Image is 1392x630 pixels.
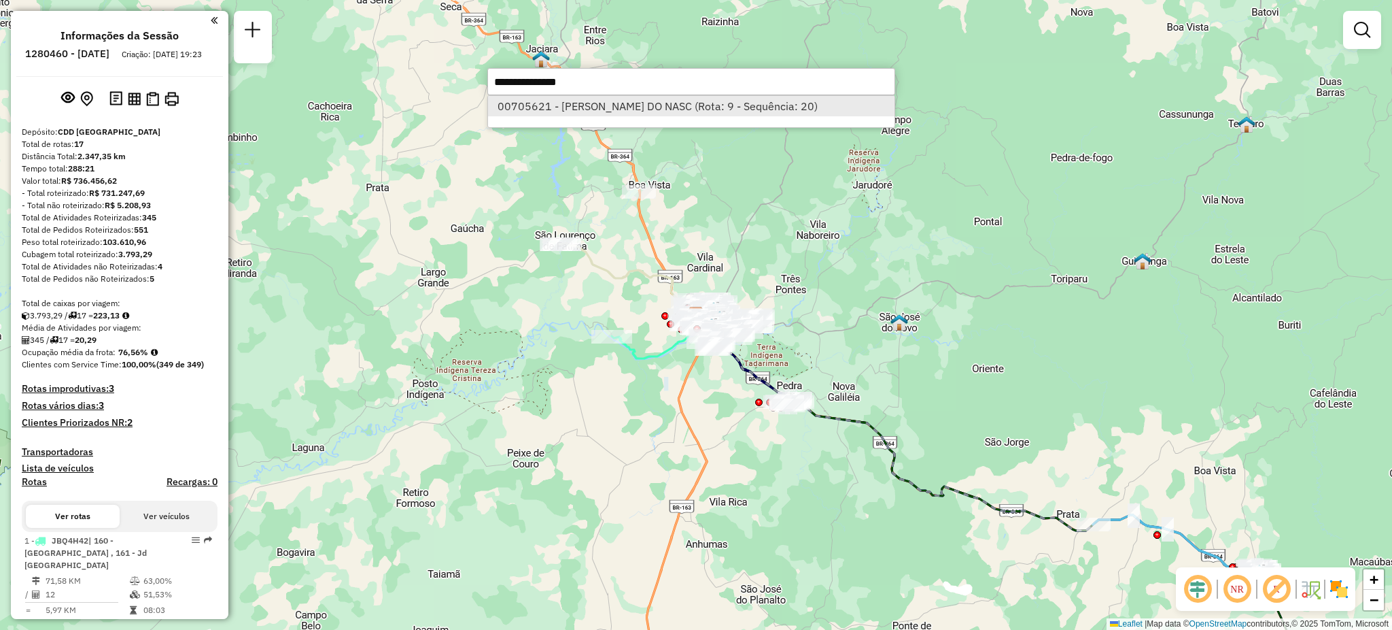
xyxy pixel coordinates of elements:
[1145,619,1147,629] span: |
[22,150,217,163] div: Distância Total:
[143,89,162,109] button: Visualizar Romaneio
[109,382,114,395] strong: 3
[1221,573,1253,606] span: Ocultar NR
[22,334,217,346] div: 345 / 17 =
[1363,590,1384,610] a: Zoom out
[1134,252,1151,270] img: GUIRATINGA
[705,301,723,319] img: Warecloud Casa Jardim Monte Líbano
[239,16,266,47] a: Nova sessão e pesquisa
[22,199,217,212] div: - Total não roteirizado:
[22,175,217,187] div: Valor total:
[150,273,154,284] strong: 5
[24,588,31,601] td: /
[1189,619,1247,629] a: OpenStreetMap
[22,463,217,474] h4: Lista de veículos
[22,187,217,199] div: - Total roteirizado:
[1181,573,1214,606] span: Ocultar deslocamento
[22,273,217,285] div: Total de Pedidos não Roteirizados:
[130,577,140,585] i: % de utilização do peso
[60,29,179,42] h4: Informações da Sessão
[22,248,217,261] div: Cubagem total roteirizado:
[134,225,148,235] strong: 551
[703,318,720,335] img: 120 UDC Light Centro A
[1328,578,1350,600] img: Exibir/Ocultar setores
[105,200,151,210] strong: R$ 5.208,93
[130,591,140,599] i: % de utilização da cubagem
[22,417,217,429] h4: Clientes Priorizados NR:
[1251,564,1268,582] img: PA - Alto Garças
[107,88,125,110] button: Logs desbloquear sessão
[77,151,126,161] strong: 2.347,35 km
[151,348,158,357] em: Média calculada utilizando a maior ocupação (%Peso ou %Cubagem) de cada rota da sessão. Rotas cro...
[22,359,122,369] span: Clientes com Service Time:
[45,588,129,601] td: 12
[22,310,217,322] div: 3.793,29 / 17 =
[93,310,120,320] strong: 223,13
[143,574,211,588] td: 63,00%
[890,314,908,331] img: SÃO JOSÉ DO POVO
[488,96,894,116] li: [object Object]
[68,312,77,320] i: Total de rotas
[24,535,147,570] span: | 160 - [GEOGRAPHIC_DATA] , 161 - Jd [GEOGRAPHIC_DATA]
[120,505,213,528] button: Ver veículos
[22,261,217,273] div: Total de Atividades não Roteirizadas:
[58,88,77,110] button: Exibir sessão original
[211,12,217,28] a: Clique aqui para minimizar o painel
[22,163,217,175] div: Tempo total:
[22,224,217,236] div: Total de Pedidos Roteirizados:
[125,89,143,107] button: Visualizar relatório de Roteirização
[75,335,97,345] strong: 20,29
[167,476,217,488] h4: Recargas: 0
[22,212,217,224] div: Total de Atividades Roteirizadas:
[103,237,146,247] strong: 103.610,96
[127,416,133,429] strong: 2
[32,577,40,585] i: Distância Total
[45,603,129,617] td: 5,97 KM
[1110,619,1143,629] a: Leaflet
[24,535,147,570] span: 1 -
[52,535,88,546] span: JBQ4H42
[22,236,217,248] div: Peso total roteirizado:
[143,603,211,617] td: 08:03
[77,88,96,110] button: Centralizar mapa no depósito ou ponto de apoio
[1260,573,1293,606] span: Exibir rótulo
[25,48,109,60] h6: 1280460 - [DATE]
[532,50,550,68] img: PA - Jaciara
[22,400,217,412] h4: Rotas vários dias:
[162,89,181,109] button: Imprimir Rotas
[68,163,94,173] strong: 288:21
[22,322,217,334] div: Média de Atividades por viagem:
[22,336,30,344] i: Total de Atividades
[22,476,47,488] a: Rotas
[118,249,152,259] strong: 3.793,29
[488,96,894,116] ul: Option List
[89,188,145,198] strong: R$ 731.247,69
[1107,618,1392,630] div: Map data © contributors,© 2025 TomTom, Microsoft
[130,606,137,614] i: Tempo total em rota
[711,310,729,328] img: WCL Vila Cardoso
[24,603,31,617] td: =
[192,536,200,544] em: Opções
[50,336,58,344] i: Total de rotas
[122,312,129,320] i: Meta Caixas/viagem: 222,69 Diferença: 0,44
[1238,116,1255,133] img: TESOURO
[1370,591,1378,608] span: −
[22,312,30,320] i: Cubagem total roteirizado
[22,297,217,310] div: Total de caixas por viagem:
[58,127,160,137] strong: CDD [GEOGRAPHIC_DATA]
[1300,578,1321,600] img: Fluxo de ruas
[22,347,116,357] span: Ocupação média da frota:
[45,574,129,588] td: 71,58 KM
[142,212,156,222] strong: 345
[1363,569,1384,590] a: Zoom in
[122,359,156,369] strong: 100,00%
[22,126,217,138] div: Depósito:
[22,383,217,395] h4: Rotas improdutivas:
[99,399,104,412] strong: 3
[143,588,211,601] td: 51,53%
[1370,571,1378,588] span: +
[22,138,217,150] div: Total de rotas:
[61,176,117,186] strong: R$ 736.456,62
[622,185,656,199] div: Atividade não roteirizada - YASMIN PEROLA RODRIGUES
